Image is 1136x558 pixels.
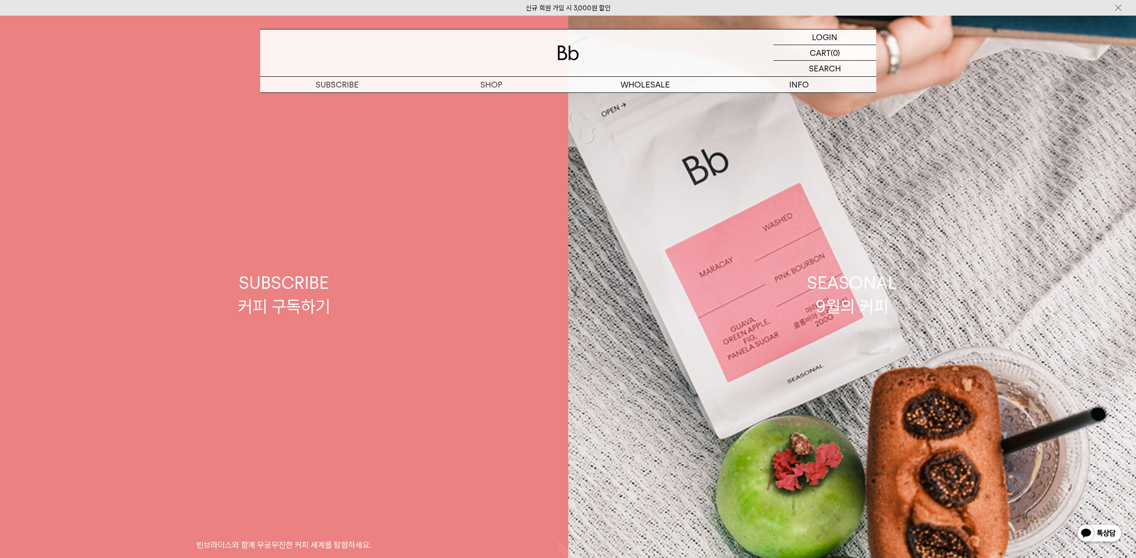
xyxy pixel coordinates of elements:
[722,77,876,92] p: INFO
[809,61,841,76] p: SEARCH
[807,271,897,318] div: SEASONAL 9월의 커피
[774,45,876,61] a: CART (0)
[260,77,414,92] a: SUBSCRIBE
[414,77,568,92] a: SHOP
[812,29,837,45] p: LOGIN
[774,29,876,45] a: LOGIN
[831,45,840,60] p: (0)
[238,271,330,318] div: SUBSCRIBE 커피 구독하기
[568,77,722,92] p: WHOLESALE
[526,4,611,12] a: 신규 회원 가입 시 3,000원 할인
[810,45,831,60] p: CART
[558,46,579,60] img: 로고
[1076,523,1123,545] img: 카카오톡 채널 1:1 채팅 버튼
